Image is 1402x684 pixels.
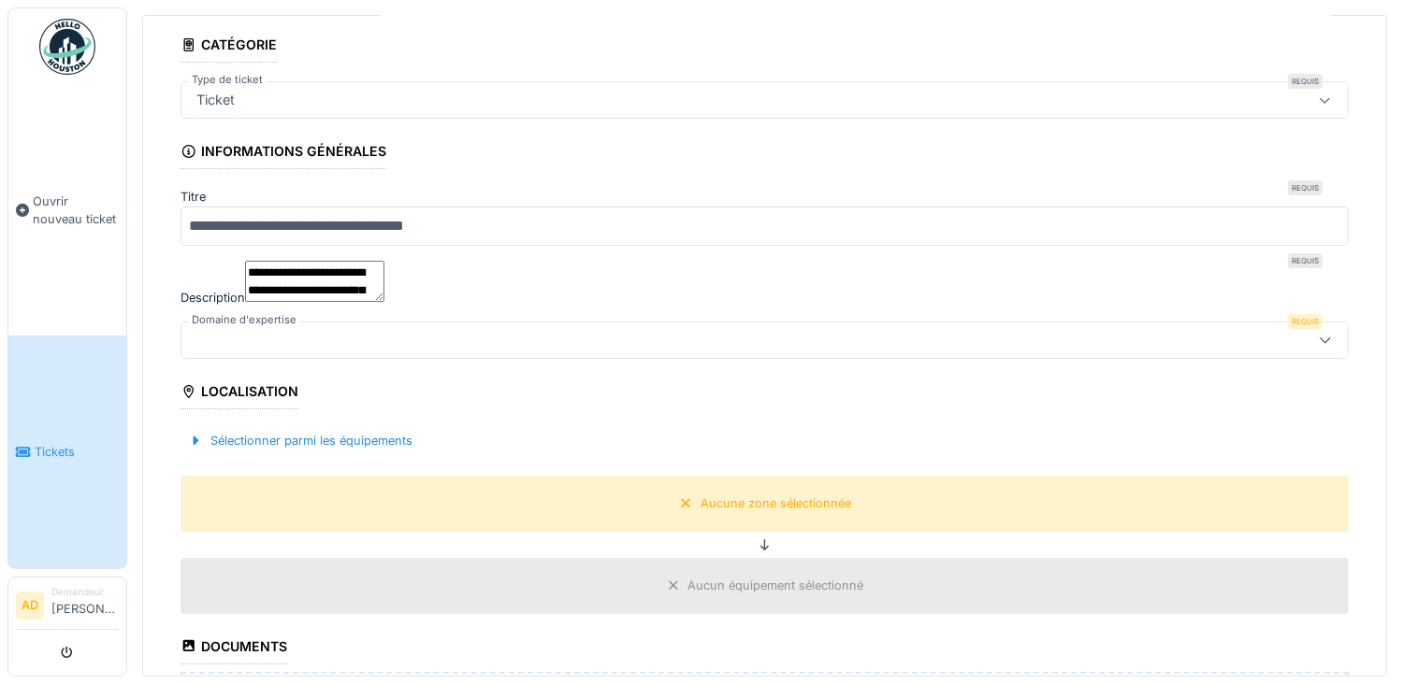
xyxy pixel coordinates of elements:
div: Demandeur [51,585,119,599]
div: Requis [1288,180,1323,195]
label: Description [181,289,245,306]
div: Localisation [181,378,298,409]
a: AD Demandeur[PERSON_NAME] [16,585,119,630]
div: Sélectionner parmi les équipements [181,428,420,453]
div: Catégorie [181,31,277,63]
a: Tickets [8,335,126,568]
div: Documents [181,633,287,664]
div: Aucun équipement sélectionné [688,577,864,594]
li: AD [16,591,44,620]
label: Domaine d'expertise [188,312,300,328]
li: [PERSON_NAME] [51,585,119,625]
div: Requis [1288,253,1323,268]
div: Ticket [189,90,242,110]
div: Aucune zone sélectionnée [701,494,851,512]
span: Ouvrir nouveau ticket [33,192,119,228]
a: Ouvrir nouveau ticket [8,85,126,335]
label: Titre [181,188,206,206]
img: Badge_color-CXgf-gQk.svg [39,19,95,75]
div: Requis [1288,74,1323,89]
span: Tickets [35,443,119,461]
label: Type de ticket [188,72,267,88]
div: Informations générales [181,137,386,169]
div: Requis [1288,314,1323,329]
